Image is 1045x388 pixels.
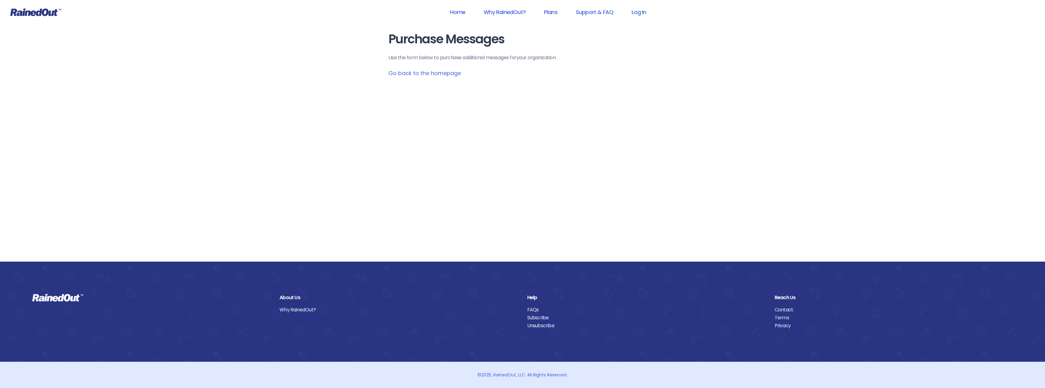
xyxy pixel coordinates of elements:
a: Contact [775,306,1013,314]
a: Subscribe [527,314,766,322]
a: Go back to the homepage [388,69,461,77]
a: Privacy [775,322,1013,330]
h1: Purchase Messages [388,32,657,46]
a: Log In [624,5,654,19]
a: Home [442,5,473,19]
div: Help [527,294,766,302]
a: Support & FAQ [568,5,621,19]
a: Unsubscribe [527,322,766,330]
a: FAQs [527,306,766,314]
a: Why RainedOut? [476,5,534,19]
a: Plans [536,5,565,19]
p: Use the form below to purchase additional messages for your organization . [388,54,657,61]
a: Terms [775,314,1013,322]
div: Reach Us [775,294,1013,302]
div: About Us [279,294,518,302]
a: Why RainedOut? [279,306,518,314]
